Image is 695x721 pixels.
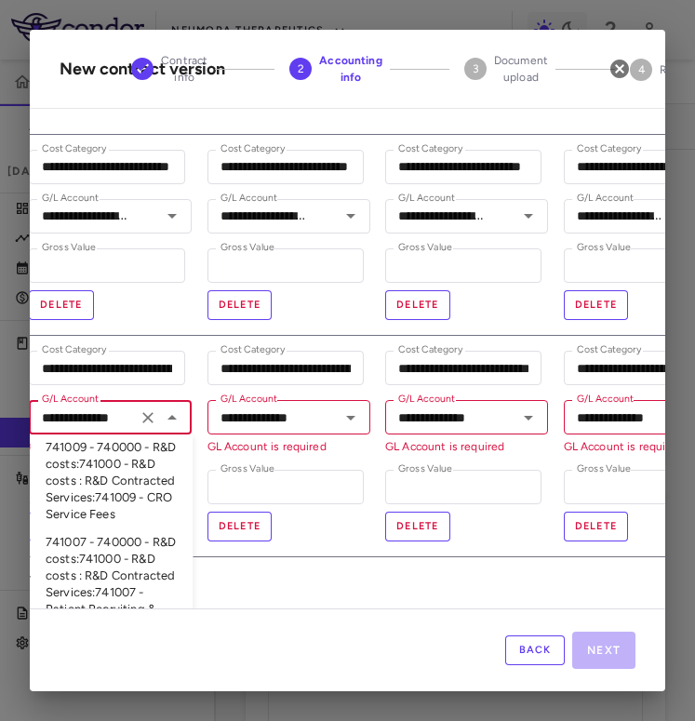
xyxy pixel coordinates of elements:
[577,342,642,358] label: Cost Category
[221,461,274,477] label: Gross Value
[564,290,629,320] button: Delete
[398,461,452,477] label: Gross Value
[398,392,455,407] label: G/L Account
[221,141,286,157] label: Cost Category
[159,203,185,229] button: Open
[42,342,107,358] label: Cost Category
[135,405,161,431] button: Clear
[161,52,207,86] span: Contract info
[60,57,225,82] div: New contract version
[221,240,274,256] label: Gross Value
[29,290,94,320] button: Delete
[577,461,631,477] label: Gross Value
[505,635,565,665] button: Back
[398,342,463,358] label: Cost Category
[564,512,629,541] button: Delete
[577,240,631,256] label: Gross Value
[42,141,107,157] label: Cost Category
[31,434,194,528] li: 741009 - 740000 - R&D costs:741000 - R&D costs : R&D Contracted Services:741009 - CRO Service Fees
[398,191,455,207] label: G/L Account
[116,30,222,108] button: Contract info
[385,512,450,541] button: Delete
[159,405,185,431] button: Close
[42,240,96,256] label: Gross Value
[221,342,286,358] label: Cost Category
[42,392,99,407] label: G/L Account
[42,191,99,207] label: G/L Account
[398,141,463,157] label: Cost Category
[221,392,277,407] label: G/L Account
[398,240,452,256] label: Gross Value
[274,30,397,108] button: Accounting info
[319,52,382,86] span: Accounting info
[515,405,541,431] button: Open
[577,392,634,407] label: G/L Account
[338,405,364,431] button: Open
[298,62,304,75] text: 2
[221,191,277,207] label: G/L Account
[577,141,642,157] label: Cost Category
[577,191,634,207] label: G/L Account
[207,512,273,541] button: Delete
[338,203,364,229] button: Open
[385,438,548,455] p: GL Account is required
[385,290,450,320] button: Delete
[515,203,541,229] button: Open
[207,290,273,320] button: Delete
[31,528,194,641] li: 741007 - 740000 - R&D costs:741000 - R&D costs : R&D Contracted Services:741007 - Patient Recruit...
[207,438,370,455] p: GL Account is required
